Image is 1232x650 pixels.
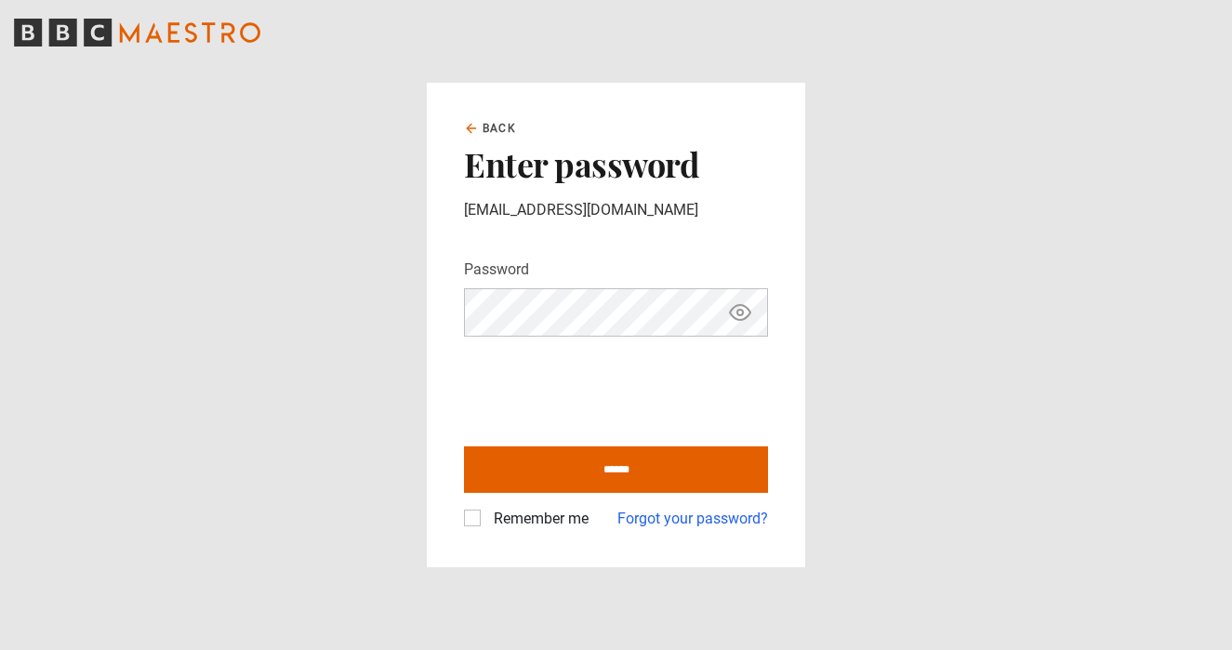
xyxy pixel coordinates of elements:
p: [EMAIL_ADDRESS][DOMAIN_NAME] [464,199,768,221]
button: Show password [724,297,756,329]
h2: Enter password [464,144,768,183]
a: Forgot your password? [617,508,768,530]
label: Password [464,259,529,281]
a: Back [464,120,516,137]
svg: BBC Maestro [14,19,260,46]
iframe: reCAPTCHA [464,352,747,424]
label: Remember me [486,508,589,530]
span: Back [483,120,516,137]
